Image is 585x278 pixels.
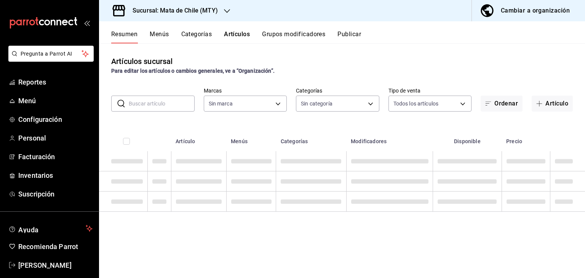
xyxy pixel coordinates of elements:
h3: Sucursal: Mata de Chile (MTY) [126,6,218,15]
button: Artículos [224,30,250,43]
span: Reportes [18,77,93,87]
div: navigation tabs [111,30,585,43]
span: Todos los artículos [393,100,439,107]
button: Publicar [337,30,361,43]
label: Categorías [296,88,379,93]
span: Recomienda Parrot [18,241,93,252]
button: open_drawer_menu [84,20,90,26]
th: Categorías [276,127,346,151]
span: Pregunta a Parrot AI [21,50,82,58]
span: Personal [18,133,93,143]
button: Pregunta a Parrot AI [8,46,94,62]
span: Ayuda [18,224,83,233]
button: Grupos modificadores [262,30,325,43]
button: Menús [150,30,169,43]
strong: Para editar los artículos o cambios generales, ve a “Organización”. [111,68,275,74]
th: Artículo [171,127,226,151]
div: Cambiar a organización [501,5,570,16]
input: Buscar artículo [129,96,195,111]
button: Resumen [111,30,137,43]
span: Inventarios [18,170,93,181]
label: Tipo de venta [388,88,472,93]
span: Menú [18,96,93,106]
a: Pregunta a Parrot AI [5,55,94,63]
label: Marcas [204,88,287,93]
button: Artículo [532,96,573,112]
span: Suscripción [18,189,93,199]
button: Ordenar [481,96,523,112]
th: Modificadores [346,127,433,151]
span: Configuración [18,114,93,125]
th: Disponible [433,127,502,151]
span: Facturación [18,152,93,162]
th: Menús [226,127,276,151]
span: Sin marca [209,100,233,107]
div: Artículos sucursal [111,56,173,67]
th: Precio [502,127,550,151]
button: Categorías [181,30,212,43]
span: Sin categoría [301,100,332,107]
span: [PERSON_NAME] [18,260,93,270]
